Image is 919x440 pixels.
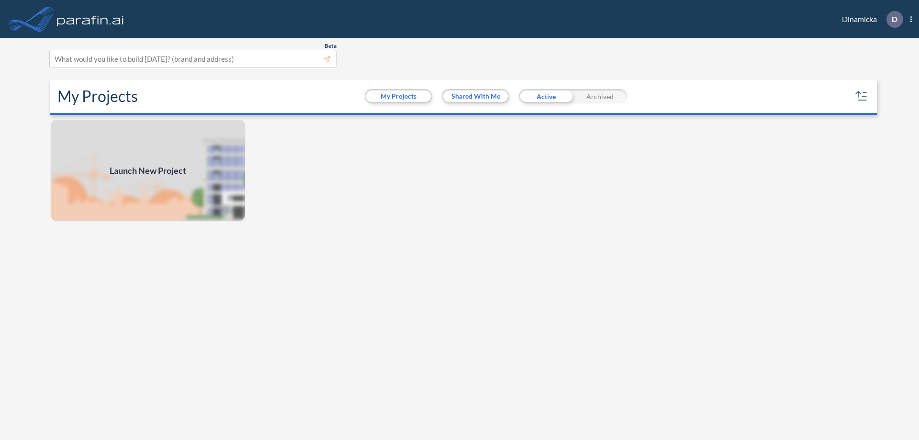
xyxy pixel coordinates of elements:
[828,11,912,28] div: Dinamicka
[854,89,869,104] button: sort
[519,89,573,103] div: Active
[57,87,138,105] h2: My Projects
[325,42,336,50] span: Beta
[443,90,508,102] button: Shared With Me
[55,10,126,29] img: logo
[892,15,897,23] p: D
[110,164,186,177] span: Launch New Project
[573,89,627,103] div: Archived
[50,119,246,222] img: add
[50,119,246,222] a: Launch New Project
[366,90,431,102] button: My Projects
